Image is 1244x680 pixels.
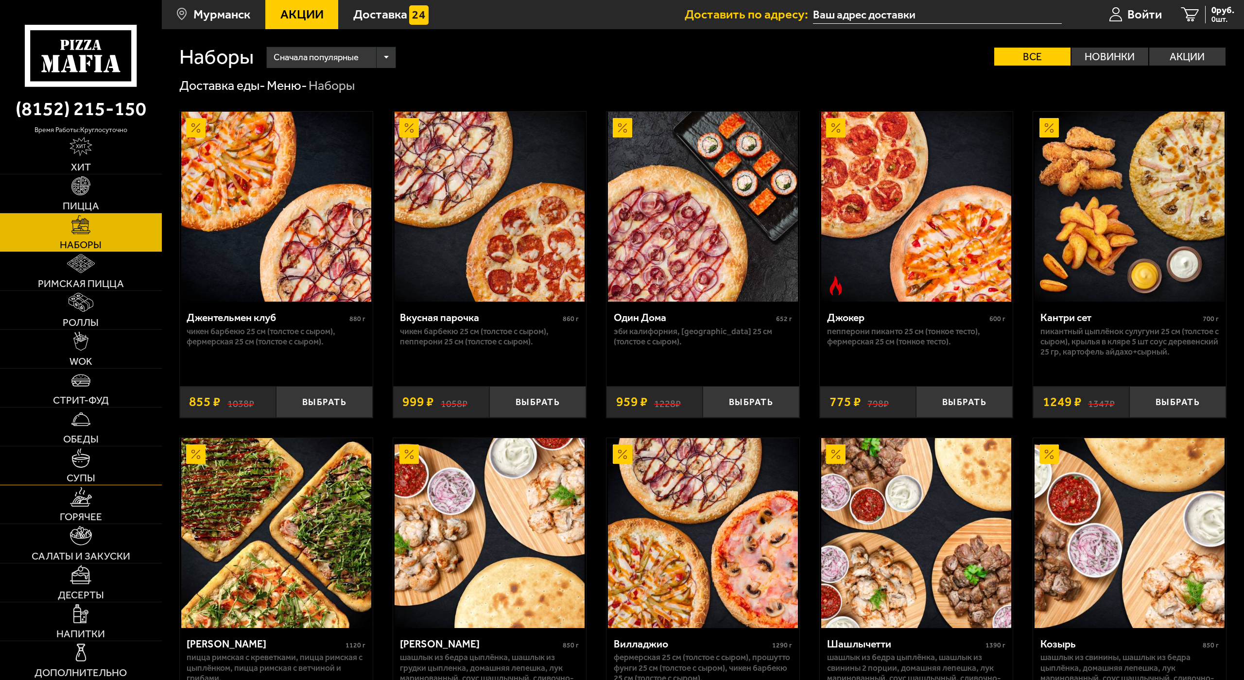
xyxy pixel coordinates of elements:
span: Обеды [63,434,99,444]
div: Козырь [1040,638,1201,650]
button: Выбрать [276,386,373,418]
span: 850 г [563,641,579,649]
span: 0 шт. [1211,16,1234,23]
span: Десерты [58,590,104,600]
s: 1347 ₽ [1088,395,1115,408]
a: АкционныйШашлычетти [820,438,1013,628]
button: Выбрать [489,386,586,418]
div: [PERSON_NAME] [400,638,560,650]
img: Акционный [399,118,419,137]
button: Выбрать [703,386,799,418]
span: Войти [1127,8,1162,21]
button: Выбрать [916,386,1013,418]
img: Джокер [821,112,1011,302]
a: АкционныйДон Цыпа [393,438,586,628]
img: Дон Цыпа [395,438,585,628]
div: Один Дома [614,311,774,324]
span: 1290 г [772,641,792,649]
img: Акционный [186,444,206,464]
p: Чикен Барбекю 25 см (толстое с сыром), Фермерская 25 см (толстое с сыром). [187,326,365,347]
h1: Наборы [179,47,254,68]
span: 652 г [776,315,792,323]
button: Выбрать [1129,386,1226,418]
span: Наборы [60,239,102,250]
div: Наборы [309,77,355,94]
span: 880 г [349,315,365,323]
span: 0 руб. [1211,6,1234,15]
a: АкционныйВилладжио [606,438,799,628]
img: Акционный [613,444,632,464]
a: АкционныйКозырь [1033,438,1226,628]
span: 1120 г [346,641,365,649]
img: Острое блюдо [826,276,846,295]
img: Один Дома [608,112,798,302]
span: 855 ₽ [189,395,221,408]
span: 775 ₽ [829,395,861,408]
label: Акции [1149,48,1226,66]
span: Пицца [63,201,99,211]
a: АкционныйКантри сет [1033,112,1226,302]
span: Супы [67,473,95,483]
div: Шашлычетти [827,638,984,650]
span: Напитки [56,629,105,639]
img: Акционный [399,444,419,464]
a: АкционныйОстрое блюдоДжокер [820,112,1013,302]
span: Стрит-фуд [53,395,109,405]
a: Доставка еды- [179,78,265,93]
a: Меню- [267,78,307,93]
span: Дополнительно [35,667,127,678]
img: 15daf4d41897b9f0e9f617042186c801.svg [409,5,429,25]
s: 1058 ₽ [441,395,467,408]
div: Джокер [827,311,987,324]
img: Акционный [1039,444,1059,464]
label: Новинки [1071,48,1148,66]
div: [PERSON_NAME] [187,638,343,650]
span: Роллы [63,317,99,327]
span: Хит [71,162,91,172]
span: Мурманск [193,8,250,21]
img: Акционный [1039,118,1059,137]
div: Вилладжио [614,638,770,650]
s: 798 ₽ [867,395,889,408]
img: Акционный [826,118,846,137]
span: Сначала популярные [274,45,359,70]
a: АкционныйВкусная парочка [393,112,586,302]
label: Все [994,48,1071,66]
s: 1038 ₽ [227,395,254,408]
p: Эби Калифорния, [GEOGRAPHIC_DATA] 25 см (толстое с сыром). [614,326,793,347]
span: 700 г [1203,315,1219,323]
img: Вкусная парочка [395,112,585,302]
a: АкционныйМама Миа [180,438,373,628]
span: Салаты и закуски [32,551,130,561]
img: Мама Миа [181,438,371,628]
span: 600 г [989,315,1005,323]
input: Ваш адрес доставки [813,6,1062,24]
span: Акции [280,8,324,21]
p: Пикантный цыплёнок сулугуни 25 см (толстое с сыром), крылья в кляре 5 шт соус деревенский 25 гр, ... [1040,326,1219,357]
span: 999 ₽ [402,395,434,408]
a: АкционныйДжентельмен клуб [180,112,373,302]
img: Акционный [613,118,632,137]
span: WOK [69,356,92,366]
span: Доставить по адресу: [685,8,813,21]
span: Доставка [353,8,407,21]
span: 959 ₽ [616,395,648,408]
span: Римская пицца [38,278,124,289]
img: Вилладжио [608,438,798,628]
s: 1228 ₽ [654,395,681,408]
img: Акционный [186,118,206,137]
span: 1249 ₽ [1043,395,1082,408]
div: Кантри сет [1040,311,1201,324]
span: 850 г [1203,641,1219,649]
img: Шашлычетти [821,438,1011,628]
img: Акционный [826,444,846,464]
a: АкционныйОдин Дома [606,112,799,302]
div: Джентельмен клуб [187,311,347,324]
div: Вкусная парочка [400,311,560,324]
p: Чикен Барбекю 25 см (толстое с сыром), Пепперони 25 см (толстое с сыром). [400,326,579,347]
span: 1390 г [985,641,1005,649]
span: 860 г [563,315,579,323]
img: Джентельмен клуб [181,112,371,302]
p: Пепперони Пиканто 25 см (тонкое тесто), Фермерская 25 см (тонкое тесто). [827,326,1006,347]
span: Горячее [60,511,102,522]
